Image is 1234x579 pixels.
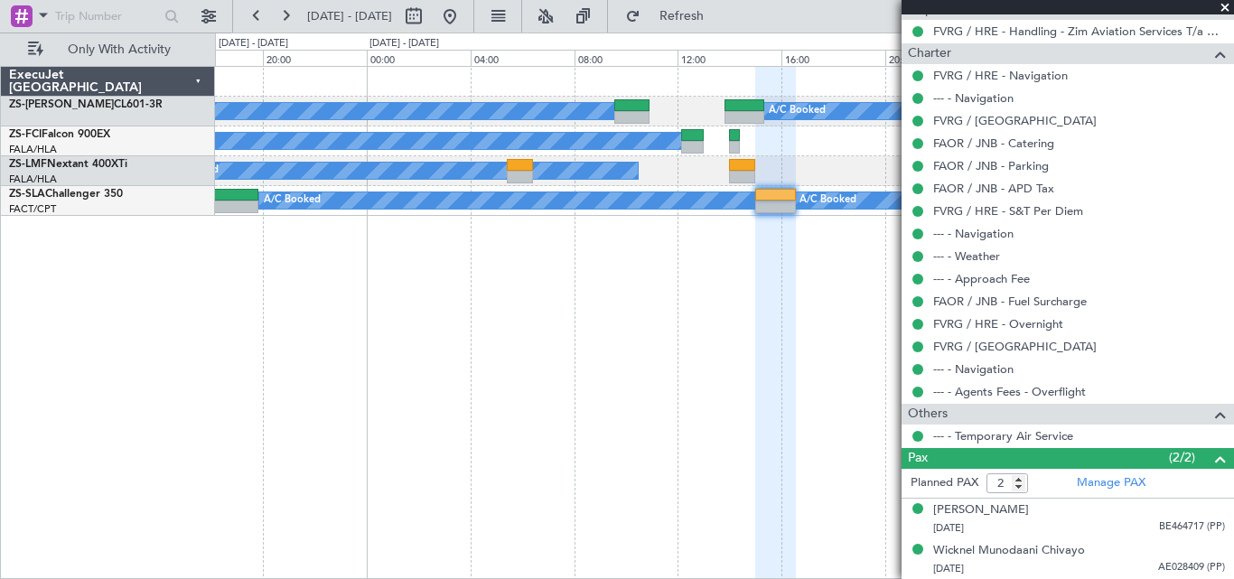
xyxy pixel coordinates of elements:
[933,384,1086,399] a: --- - Agents Fees - Overflight
[9,159,47,170] span: ZS-LMF
[933,181,1054,196] a: FAOR / JNB - APD Tax
[264,187,321,214] div: A/C Booked
[1159,519,1225,535] span: BE464717 (PP)
[933,562,964,575] span: [DATE]
[9,99,114,110] span: ZS-[PERSON_NAME]
[644,10,720,23] span: Refresh
[885,50,989,66] div: 20:00
[575,50,678,66] div: 08:00
[911,474,978,492] label: Planned PAX
[933,158,1049,173] a: FAOR / JNB - Parking
[9,202,56,216] a: FACT/CPT
[678,50,781,66] div: 12:00
[933,316,1063,332] a: FVRG / HRE - Overnight
[933,361,1014,377] a: --- - Navigation
[933,521,964,535] span: [DATE]
[933,428,1073,444] a: --- - Temporary Air Service
[307,8,392,24] span: [DATE] - [DATE]
[9,129,42,140] span: ZS-FCI
[20,35,196,64] button: Only With Activity
[933,294,1087,309] a: FAOR / JNB - Fuel Surcharge
[9,189,123,200] a: ZS-SLAChallenger 350
[933,339,1097,354] a: FVRG / [GEOGRAPHIC_DATA]
[933,135,1054,151] a: FAOR / JNB - Catering
[933,501,1029,519] div: [PERSON_NAME]
[47,43,191,56] span: Only With Activity
[933,203,1083,219] a: FVRG / HRE - S&T Per Diem
[9,99,163,110] a: ZS-[PERSON_NAME]CL601-3R
[933,23,1225,39] a: FVRG / HRE - Handling - Zim Aviation Services T/a Pepeti Commodities
[781,50,885,66] div: 16:00
[769,98,826,125] div: A/C Booked
[617,2,725,31] button: Refresh
[9,189,45,200] span: ZS-SLA
[933,542,1085,560] div: Wicknel Munodaani Chivayo
[55,3,159,30] input: Trip Number
[471,50,575,66] div: 04:00
[908,448,928,469] span: Pax
[933,226,1014,241] a: --- - Navigation
[908,404,948,425] span: Others
[9,143,57,156] a: FALA/HLA
[933,113,1097,128] a: FVRG / [GEOGRAPHIC_DATA]
[1077,474,1145,492] a: Manage PAX
[369,36,439,51] div: [DATE] - [DATE]
[933,248,1000,264] a: --- - Weather
[9,159,127,170] a: ZS-LMFNextant 400XTi
[263,50,367,66] div: 20:00
[367,50,471,66] div: 00:00
[9,129,110,140] a: ZS-FCIFalcon 900EX
[219,36,288,51] div: [DATE] - [DATE]
[1158,560,1225,575] span: AE028409 (PP)
[1169,448,1195,467] span: (2/2)
[799,187,856,214] div: A/C Booked
[933,90,1014,106] a: --- - Navigation
[9,173,57,186] a: FALA/HLA
[908,43,951,64] span: Charter
[933,271,1030,286] a: --- - Approach Fee
[933,68,1068,83] a: FVRG / HRE - Navigation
